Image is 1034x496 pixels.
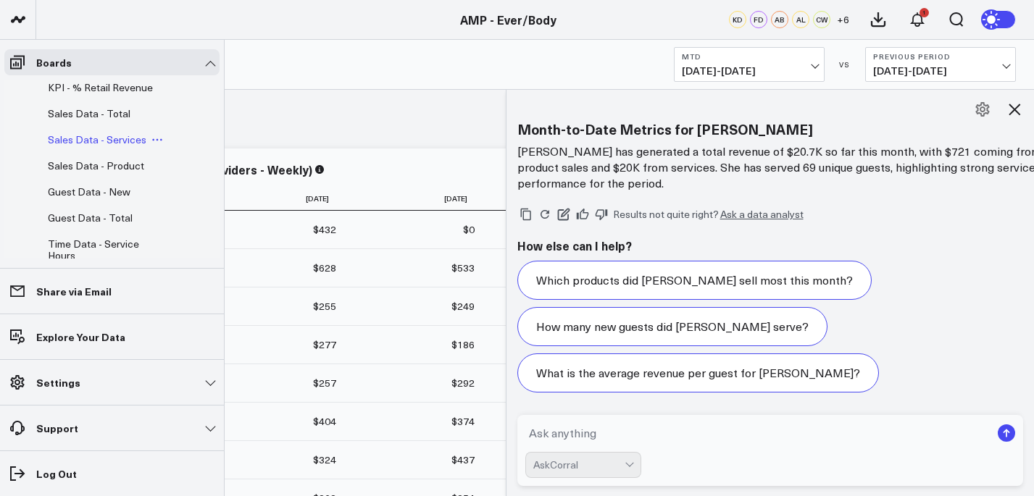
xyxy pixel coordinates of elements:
span: Time Data - Service Hours [48,237,139,262]
span: Guest Data - Total [48,211,133,224]
div: $277 [313,337,336,352]
a: AMP - Ever/Body [460,12,556,28]
div: $249 [451,299,475,314]
button: What is the average revenue per guest for [PERSON_NAME]? [517,353,879,392]
p: Log Out [36,468,77,479]
div: $432 [313,222,336,237]
div: $257 [313,376,336,390]
button: How many new guests did [PERSON_NAME] serve? [517,307,827,346]
span: + 6 [837,14,849,25]
div: $0 [463,222,475,237]
span: Sales Data - Total [48,106,130,120]
div: $292 [451,376,475,390]
a: Sales Data - Product [48,160,144,172]
p: Support [36,422,78,434]
th: [DATE] [488,187,627,211]
p: Boards [36,56,72,68]
p: Settings [36,377,80,388]
a: Ask a data analyst [720,209,804,219]
div: CW [813,11,830,28]
a: Guest Data - New [48,186,130,198]
button: Previous Period[DATE]-[DATE] [865,47,1016,82]
button: +6 [834,11,851,28]
div: $628 [313,261,336,275]
b: Previous Period [873,52,1008,61]
div: $374 [451,414,475,429]
b: MTD [682,52,817,61]
div: KD [729,11,746,28]
a: Log Out [4,461,220,487]
div: $533 [451,261,475,275]
div: AB [771,11,788,28]
div: $255 [313,299,336,314]
a: Time Data - Service Hours [48,238,157,261]
p: Explore Your Data [36,331,125,342]
span: [DATE] - [DATE] [873,65,1008,77]
p: Share via Email [36,285,112,297]
span: [DATE] - [DATE] [682,65,817,77]
th: [DATE] [210,187,349,211]
button: Copy [517,206,535,223]
a: Sales Data - Total [48,108,130,119]
span: Guest Data - New [48,185,130,198]
div: $437 [451,453,475,467]
div: VS [832,60,858,69]
button: MTD[DATE]-[DATE] [674,47,825,82]
a: Guest Data - Total [48,212,133,224]
div: $186 [451,337,475,352]
div: $404 [313,414,336,429]
span: Results not quite right? [613,207,719,221]
div: $324 [313,453,336,467]
div: FD [750,11,767,28]
button: Which products did [PERSON_NAME] sell most this month? [517,261,872,300]
th: [DATE] [349,187,488,211]
span: Sales Data - Services [48,133,146,146]
div: AL [792,11,809,28]
div: 1 [920,8,929,17]
span: KPI - % Retail Revenue [48,80,153,94]
div: AskCorral [533,459,625,471]
a: Sales Data - Services [48,134,146,146]
a: KPI - % Retail Revenue [48,82,153,93]
span: Sales Data - Product [48,159,144,172]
